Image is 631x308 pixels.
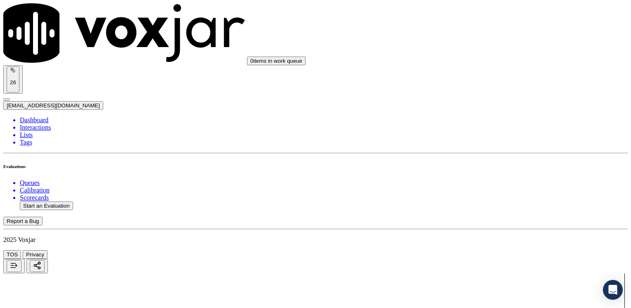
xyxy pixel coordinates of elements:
[3,164,628,169] h6: Evaluations
[20,116,628,124] a: Dashboard
[7,66,19,92] button: 26
[20,194,628,201] a: Scorecards
[3,217,43,225] button: Report a Bug
[20,201,73,210] button: Start an Evaluation
[20,187,628,194] a: Calibration
[10,79,16,85] p: 26
[20,139,628,146] a: Tags
[20,124,628,131] a: Interactions
[3,250,21,259] button: TOS
[23,250,47,259] button: Privacy
[3,65,23,94] button: 26
[20,179,628,187] a: Queues
[3,101,103,110] button: [EMAIL_ADDRESS][DOMAIN_NAME]
[247,57,306,65] button: 0items in work queue
[20,131,628,139] a: Lists
[603,280,623,300] div: Open Intercom Messenger
[3,236,628,244] p: 2025 Voxjar
[7,102,100,109] span: [EMAIL_ADDRESS][DOMAIN_NAME]
[3,3,245,63] img: voxjar logo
